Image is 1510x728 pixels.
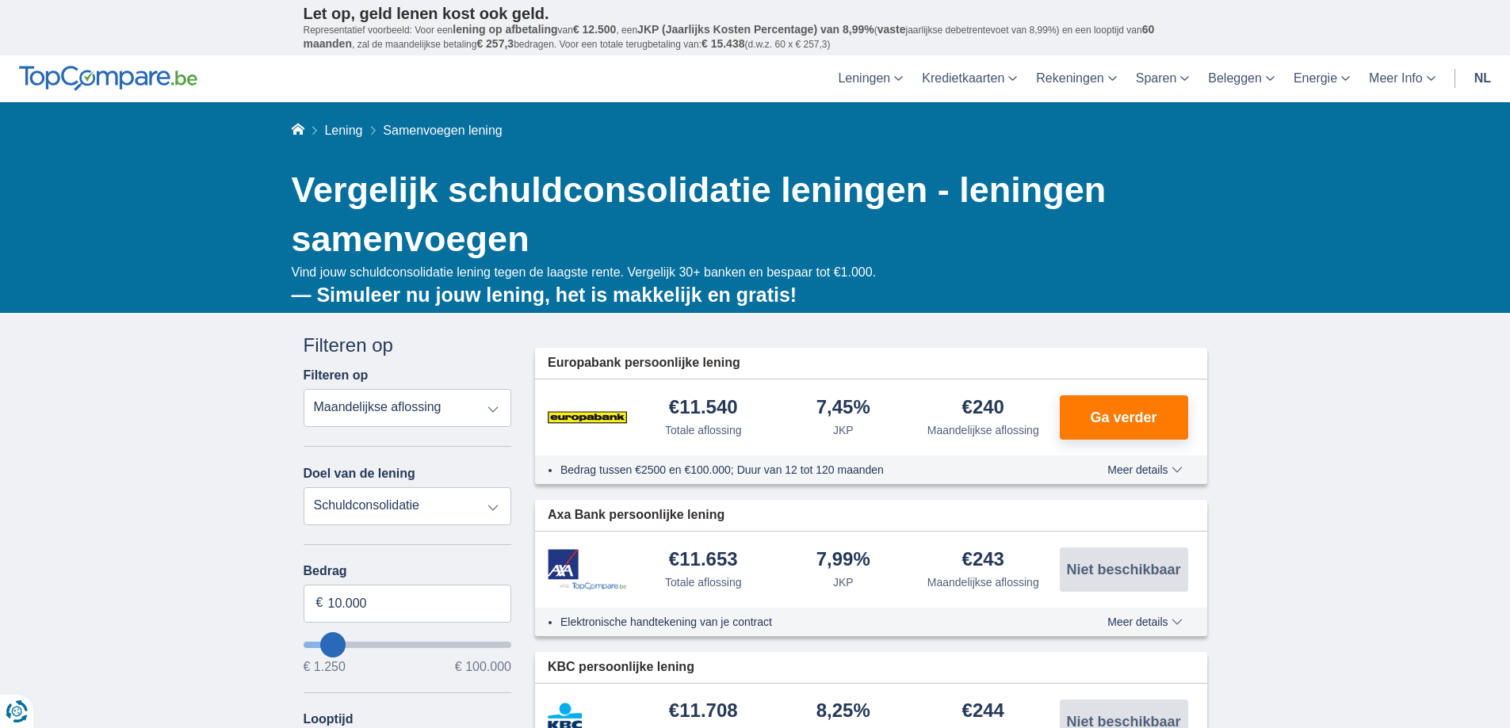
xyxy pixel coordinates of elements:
[828,55,912,102] a: Leningen
[304,368,369,383] label: Filteren op
[19,66,197,91] img: TopCompare
[669,701,738,722] div: €11.708
[304,642,512,648] input: wantToBorrow
[304,661,346,673] span: € 1.250
[1284,55,1359,102] a: Energie
[548,506,724,524] span: Axa Bank persoonlijke lening
[476,37,514,50] span: € 257,3
[1107,616,1182,627] span: Meer details
[962,398,1004,419] div: €240
[962,701,1004,722] div: €244
[927,574,1039,590] div: Maandelijkse aflossing
[1359,55,1445,102] a: Meer Info
[816,701,870,722] div: 8,25%
[665,574,742,590] div: Totale aflossing
[665,422,742,438] div: Totale aflossing
[548,354,740,372] span: Europabank persoonlijke lening
[833,574,854,590] div: JKP
[316,594,323,612] span: €
[573,23,617,36] span: € 12.500
[1026,55,1126,102] a: Rekeningen
[292,124,304,137] a: Home
[1060,395,1188,440] button: Ga verder
[701,37,745,50] span: € 15.438
[304,467,415,481] label: Doel van de lening
[1095,616,1194,628] button: Meer details
[304,23,1155,50] span: 60 maanden
[877,23,906,36] span: vaste
[548,398,627,437] img: product.pl.alt Europabank
[455,661,511,673] span: € 100.000
[1066,562,1180,577] span: Niet beschikbaar
[560,614,1049,630] li: Elektronische handtekening van je contract
[304,4,1207,23] p: Let op, geld lenen kost ook geld.
[304,564,512,578] label: Bedrag
[669,550,738,571] div: €11.653
[292,166,1207,264] h1: Vergelijk schuldconsolidatie leningen - leningen samenvoegen
[304,712,354,726] label: Looptijd
[637,23,874,36] span: JKP (Jaarlijks Kosten Percentage) van 8,99%
[304,23,1207,51] p: Representatief voorbeeld: Voor een van , een ( jaarlijkse debetrentevoet van 8,99%) en een loopti...
[1060,547,1188,592] button: Niet beschikbaar
[1126,55,1199,102] a: Sparen
[669,398,738,419] div: €11.540
[548,658,694,677] span: KBC persoonlijke lening
[324,124,362,137] a: Lening
[560,462,1049,478] li: Bedrag tussen €2500 en €100.000; Duur van 12 tot 120 maanden
[1198,55,1284,102] a: Beleggen
[833,422,854,438] div: JKP
[912,55,1026,102] a: Kredietkaarten
[1090,410,1156,425] span: Ga verder
[1465,55,1500,102] a: nl
[962,550,1004,571] div: €243
[292,284,797,306] b: — Simuleer nu jouw lening, het is makkelijk en gratis!
[816,398,870,419] div: 7,45%
[548,549,627,591] img: product.pl.alt Axa Bank
[304,332,512,359] div: Filteren op
[816,550,870,571] div: 7,99%
[1107,464,1182,475] span: Meer details
[1095,463,1194,476] button: Meer details
[453,23,557,36] span: lening op afbetaling
[292,264,1207,309] div: Vind jouw schuldconsolidatie lening tegen de laagste rente. Vergelijk 30+ banken en bespaar tot €...
[927,422,1039,438] div: Maandelijkse aflossing
[383,124,502,137] span: Samenvoegen lening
